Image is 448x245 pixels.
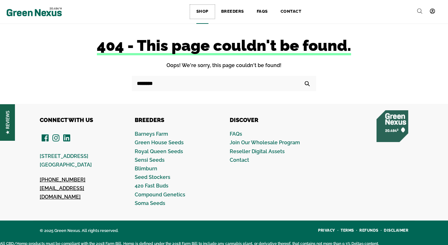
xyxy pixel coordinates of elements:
a: Join Our Wholesale Program [230,140,300,146]
a: Refunds [359,227,384,234]
h4: Discover [230,117,314,124]
a: Contact [230,157,249,163]
a: Privacy [318,227,341,234]
a: Disclaimer [384,227,408,234]
img: Green Nexus [6,6,62,18]
a: Seed Stockers [135,174,170,180]
a: Compound Genetics [135,192,185,198]
a: Blimburn [135,166,157,172]
a: LinkedIn [63,132,70,143]
a: FAQs [230,131,242,137]
a: Shop [190,5,215,19]
h1: 404 - This page couldn't be found. [40,37,408,55]
a: Terms [341,227,359,234]
a: Instagram [52,132,59,143]
div: © 2025 Green Nexus. All rights reserved. [40,227,224,234]
a: 420 Fast Buds [135,183,168,189]
span: ★ Reviews [4,111,10,134]
nav: Site Navigation [80,5,442,19]
h4: Breeders [135,117,219,124]
a: Green House Seeds [135,140,184,146]
h4: CONNECT WITH US [40,117,124,124]
p: Oops! We're sorry, this page couldn't be found! [132,61,316,70]
a: Breeders [215,5,250,19]
a: Reseller Digital Assets [230,148,285,154]
a: Contact [274,5,308,19]
a: Facebook [42,132,49,143]
a: FAQs [250,5,274,19]
a: Soma Seeds [135,200,165,206]
a: [PHONE_NUMBER] [40,177,85,183]
a: Barneys Farm [135,131,168,137]
p: [STREET_ADDRESS] [GEOGRAPHIC_DATA] [40,152,124,169]
a: [EMAIL_ADDRESS][DOMAIN_NAME] [40,185,84,200]
a: Royal Queen Seeds [135,148,183,154]
a: Sensi Seeds [135,157,165,163]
